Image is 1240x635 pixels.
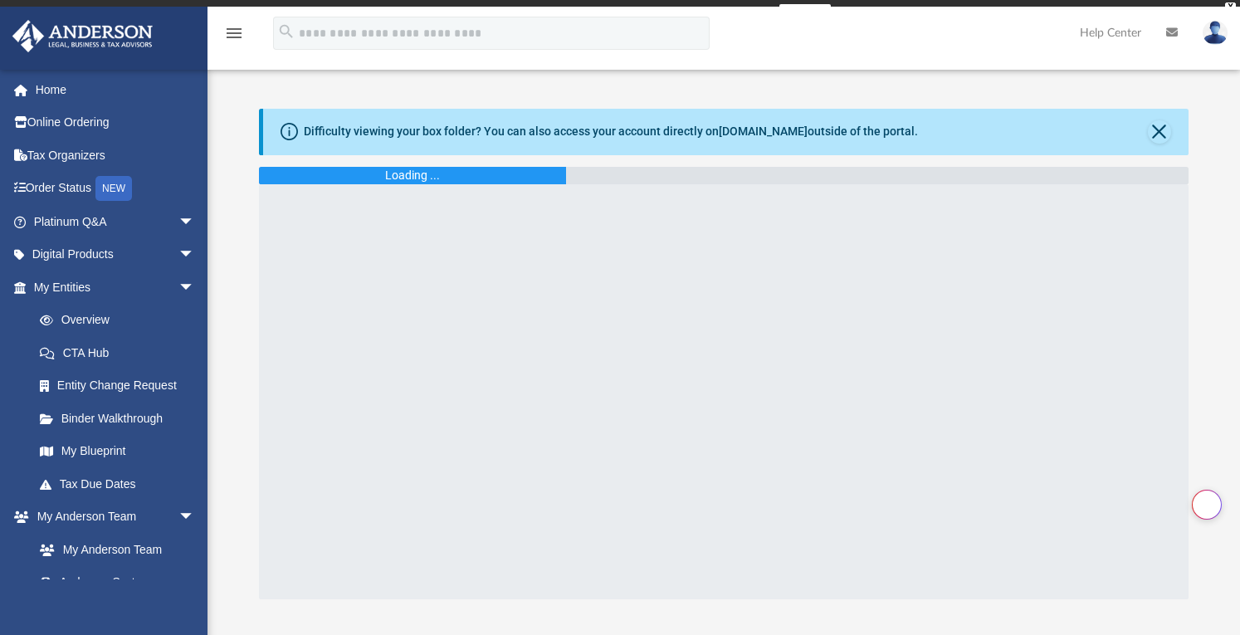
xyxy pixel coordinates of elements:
a: Digital Productsarrow_drop_down [12,238,220,271]
span: arrow_drop_down [178,205,212,239]
a: menu [224,32,244,43]
a: Binder Walkthrough [23,402,220,435]
a: My Anderson Teamarrow_drop_down [12,501,212,534]
a: My Entitiesarrow_drop_down [12,271,220,304]
div: close [1225,2,1236,12]
a: Order StatusNEW [12,172,220,206]
a: CTA Hub [23,336,220,369]
a: Online Ordering [12,106,220,139]
a: [DOMAIN_NAME] [719,125,808,138]
div: Loading ... [385,167,440,184]
a: My Anderson Team [23,533,203,566]
a: Overview [23,304,220,337]
i: search [277,22,295,41]
button: Close [1148,120,1171,144]
a: Tax Organizers [12,139,220,172]
a: survey [779,4,831,24]
a: Home [12,73,220,106]
div: NEW [95,176,132,201]
div: Get a chance to win 6 months of Platinum for free just by filling out this [409,4,772,24]
span: arrow_drop_down [178,271,212,305]
img: Anderson Advisors Platinum Portal [7,20,158,52]
a: Tax Due Dates [23,467,220,501]
span: arrow_drop_down [178,238,212,272]
div: Difficulty viewing your box folder? You can also access your account directly on outside of the p... [304,123,918,140]
img: User Pic [1203,21,1228,45]
i: menu [224,23,244,43]
a: Entity Change Request [23,369,220,403]
a: Anderson System [23,566,212,599]
a: Platinum Q&Aarrow_drop_down [12,205,220,238]
a: My Blueprint [23,435,212,468]
span: arrow_drop_down [178,501,212,535]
